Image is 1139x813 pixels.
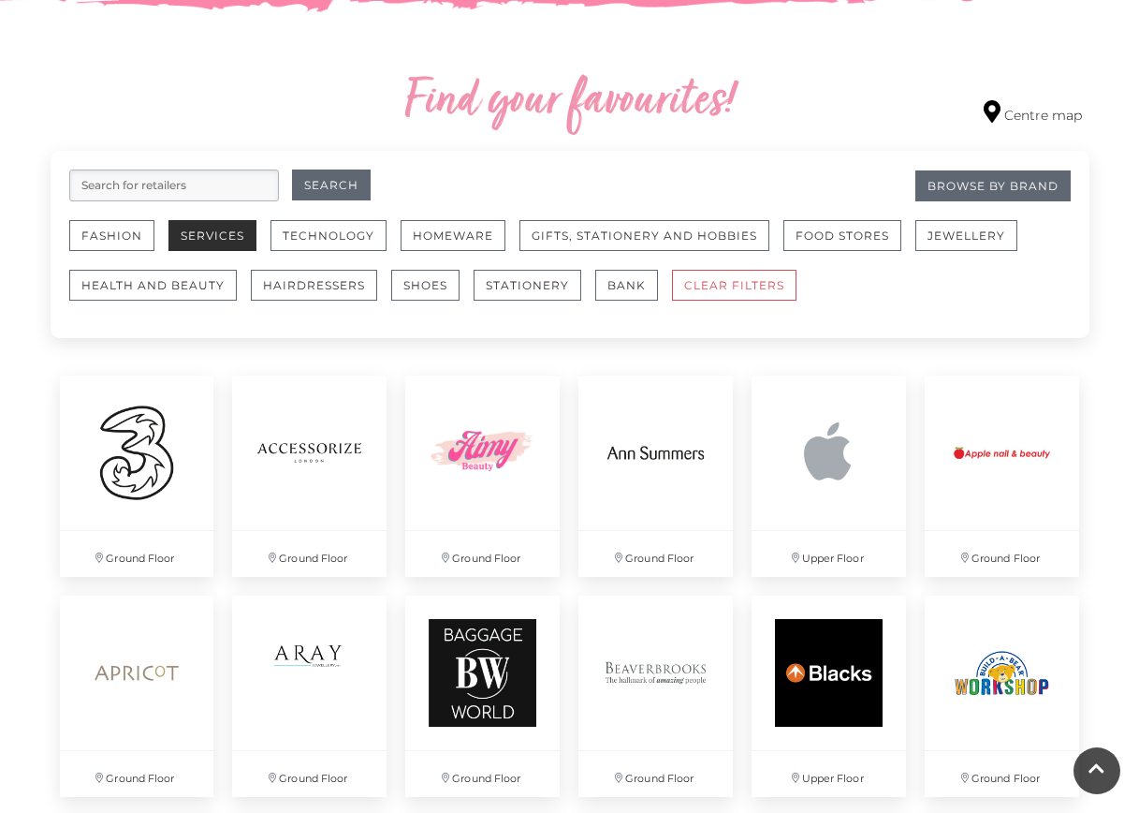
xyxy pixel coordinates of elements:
button: Homeware [401,220,505,251]
a: Ground Floor [569,586,742,806]
a: Services [168,220,270,270]
a: Browse By Brand [915,170,1071,201]
button: Fashion [69,220,154,251]
a: Bank [595,270,672,319]
p: Ground Floor [232,751,387,797]
a: Fashion [69,220,168,270]
h2: Find your favourites! [228,72,912,132]
a: Hairdressers [251,270,391,319]
button: Bank [595,270,658,301]
button: Gifts, Stationery and Hobbies [519,220,769,251]
button: Food Stores [783,220,901,251]
button: Services [168,220,256,251]
a: Upper Floor [742,366,915,586]
a: Ground Floor [51,366,224,586]
p: Ground Floor [405,531,560,577]
input: Search for retailers [69,170,279,201]
a: Ground Floor [915,586,1088,806]
a: Ground Floor [223,366,396,586]
a: Jewellery [915,220,1031,270]
button: Shoes [391,270,460,301]
a: Gifts, Stationery and Hobbies [519,220,783,270]
p: Upper Floor [752,751,906,797]
p: Ground Floor [405,751,560,797]
p: Ground Floor [925,751,1079,797]
a: Shoes [391,270,474,319]
a: Upper Floor [742,586,915,806]
button: Hairdressers [251,270,377,301]
a: Stationery [474,270,595,319]
p: Upper Floor [752,531,906,577]
p: Ground Floor [60,751,214,797]
a: Health and Beauty [69,270,251,319]
a: Ground Floor [396,586,569,806]
button: Jewellery [915,220,1017,251]
button: Technology [270,220,387,251]
a: Centre map [984,100,1082,126]
a: Ground Floor [915,366,1088,586]
a: Ground Floor [569,366,742,586]
a: CLEAR FILTERS [672,270,810,319]
a: Food Stores [783,220,915,270]
a: Homeware [401,220,519,270]
button: Health and Beauty [69,270,237,301]
p: Ground Floor [232,531,387,577]
a: Ground Floor [223,586,396,806]
a: Ground Floor [51,586,224,806]
button: Stationery [474,270,581,301]
p: Ground Floor [578,531,733,577]
button: CLEAR FILTERS [672,270,796,301]
a: Technology [270,220,401,270]
p: Ground Floor [60,531,214,577]
p: Ground Floor [925,531,1079,577]
button: Search [292,170,371,200]
a: Ground Floor [396,366,569,586]
p: Ground Floor [578,751,733,797]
